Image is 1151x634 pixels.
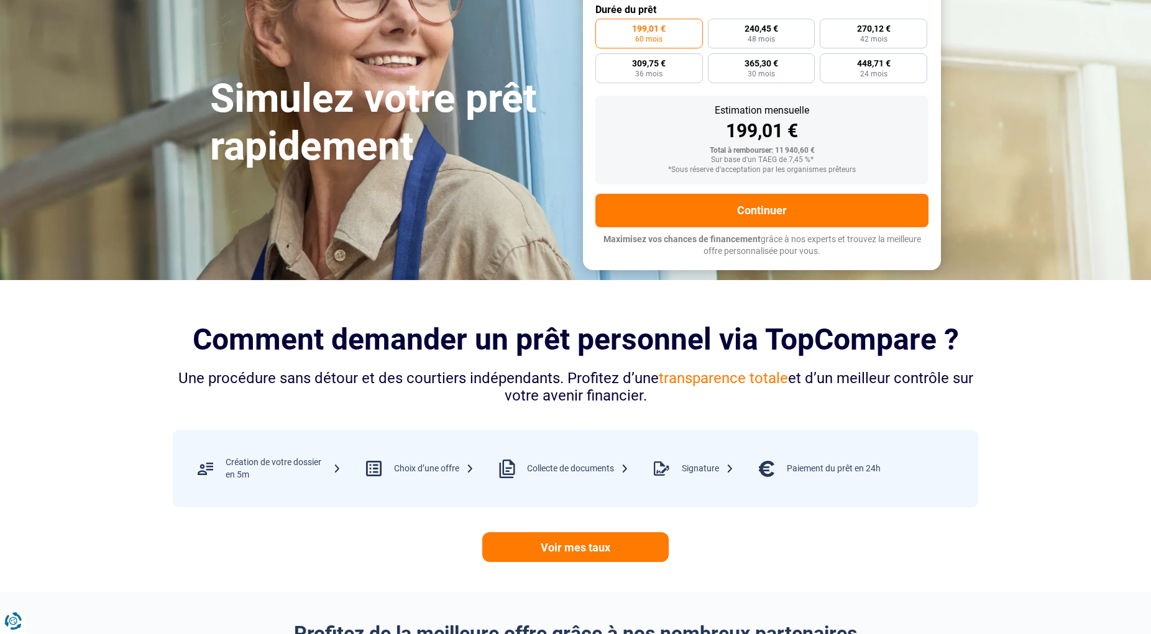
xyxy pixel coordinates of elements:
span: transparence totale [659,369,788,387]
span: 48 mois [748,35,775,43]
div: Paiement du prêt en 24h [787,463,881,475]
span: 60 mois [635,35,663,43]
div: 199,01 € [605,122,919,140]
span: Maximisez vos chances de financement [603,234,761,244]
button: Continuer [595,194,929,227]
h2: Comment demander un prêt personnel via TopCompare ? [173,322,978,356]
div: Signature [682,463,734,475]
div: Une procédure sans détour et des courtiers indépendants. Profitez d’une et d’un meilleur contrôle... [173,369,978,405]
span: 448,71 € [857,59,891,68]
span: 240,45 € [745,24,778,33]
div: Total à rembourser: 11 940,60 € [605,147,919,155]
div: Sur base d'un TAEG de 7,45 %* [605,156,919,165]
a: Voir mes taux [482,532,669,562]
h1: Simulez votre prêt rapidement [210,75,568,171]
div: *Sous réserve d'acceptation par les organismes prêteurs [605,166,919,174]
div: Création de votre dossier en 5m [226,456,341,481]
label: Durée du prêt [595,4,929,16]
div: Choix d’une offre [394,463,474,475]
span: 365,30 € [745,59,778,68]
span: 36 mois [635,70,663,78]
p: grâce à nos experts et trouvez la meilleure offre personnalisée pour vous. [595,233,929,258]
span: 309,75 € [632,59,666,68]
span: 199,01 € [632,24,666,33]
span: 30 mois [748,70,775,78]
span: 24 mois [860,70,887,78]
span: 42 mois [860,35,887,43]
div: Collecte de documents [527,463,629,475]
div: Estimation mensuelle [605,106,919,115]
span: 270,12 € [857,24,891,33]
